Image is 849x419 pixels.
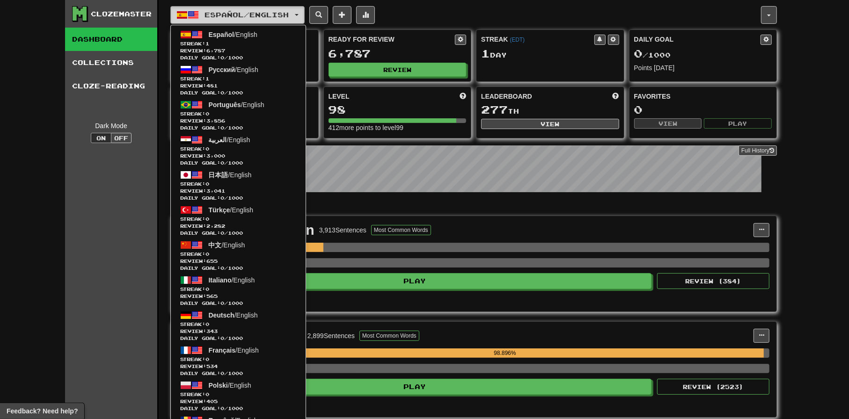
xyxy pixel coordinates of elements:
[634,51,671,59] span: / 1000
[356,6,375,24] button: More stats
[329,123,467,132] div: 412 more points to level 99
[359,331,419,341] button: Most Common Words
[209,31,234,38] span: Español
[220,300,224,306] span: 0
[180,152,296,159] span: Review: 3,000
[319,225,366,235] div: 3,913 Sentences
[205,391,209,397] span: 0
[481,103,508,116] span: 277
[180,40,296,47] span: Streak:
[180,335,296,342] span: Daily Goal: / 1000
[460,92,466,101] span: Score more points to level up
[180,363,296,370] span: Review: 534
[180,300,296,307] span: Daily Goal: / 1000
[634,35,761,45] div: Daily Goal
[220,125,224,130] span: 0
[209,31,257,38] span: / English
[7,406,78,416] span: Open feedback widget
[209,171,252,179] span: / English
[704,118,772,129] button: Play
[180,195,296,202] span: Daily Goal: / 1000
[91,133,111,143] button: On
[209,136,250,144] span: / English
[333,6,351,24] button: Add sentence to collection
[205,286,209,292] span: 0
[209,276,255,284] span: / English
[171,28,306,63] a: Español/EnglishStreak:1 Review:6,787Daily Goal:0/1000
[205,41,209,46] span: 1
[180,54,296,61] span: Daily Goal: / 1000
[205,111,209,116] span: 0
[171,63,306,98] a: Русский/EnglishStreak:1 Review:481Daily Goal:0/1000
[171,308,306,343] a: Deutsch/EnglishStreak:0 Review:343Daily Goal:0/1000
[209,382,228,389] span: Polski
[205,76,209,81] span: 1
[481,119,619,129] button: View
[205,11,289,19] span: Español / English
[171,203,306,238] a: Türkçe/EnglishStreak:0 Review:2,282Daily Goal:0/1000
[220,160,224,166] span: 0
[180,110,296,117] span: Streak:
[307,331,355,340] div: 2,899 Sentences
[180,398,296,405] span: Review: 405
[180,293,296,300] span: Review: 565
[180,216,296,223] span: Streak:
[209,347,236,354] span: Français
[220,90,224,95] span: 0
[329,104,467,116] div: 98
[634,118,702,129] button: View
[171,168,306,203] a: 日本語/EnglishStreak:0 Review:3,041Daily Goal:0/1000
[220,195,224,201] span: 0
[739,145,777,156] a: Full History
[209,101,264,108] span: / English
[180,328,296,335] span: Review: 343
[180,370,296,377] span: Daily Goal: / 1000
[634,104,772,116] div: 0
[209,101,241,108] span: Português
[209,136,227,144] span: العربية
[65,28,157,51] a: Dashboard
[510,36,525,43] a: (EDT)
[205,146,209,152] span: 0
[220,265,224,271] span: 0
[65,51,157,74] a: Collections
[180,124,296,131] span: Daily Goal: / 1000
[209,241,245,249] span: / English
[180,223,296,230] span: Review: 2,282
[205,321,209,327] span: 0
[634,92,772,101] div: Favorites
[180,405,296,412] span: Daily Goal: / 1000
[180,258,296,265] span: Review: 655
[205,181,209,187] span: 0
[613,92,619,101] span: This week in points, UTC
[180,181,296,188] span: Streak:
[209,66,235,73] span: Русский
[205,356,209,362] span: 0
[481,104,619,116] div: th
[170,6,305,24] button: Español/English
[72,121,150,130] div: Dark Mode
[171,343,306,378] a: Français/EnglishStreak:0 Review:534Daily Goal:0/1000
[180,265,296,272] span: Daily Goal: / 1000
[171,98,306,133] a: Português/EnglishStreak:0 Review:3,856Daily Goal:0/1000
[171,378,306,413] a: Polski/EnglishStreak:0 Review:405Daily Goal:0/1000
[657,379,769,395] button: Review (2523)
[180,188,296,195] span: Review: 3,041
[180,356,296,363] span: Streak:
[220,335,224,341] span: 0
[180,89,296,96] span: Daily Goal: / 1000
[209,311,258,319] span: / English
[209,241,222,249] span: 中文
[481,35,594,44] div: Streak
[220,405,224,411] span: 0
[180,82,296,89] span: Review: 481
[180,117,296,124] span: Review: 3,856
[180,391,296,398] span: Streak:
[209,206,254,214] span: / English
[657,273,769,289] button: Review (384)
[180,159,296,166] span: Daily Goal: / 1000
[180,230,296,237] span: Daily Goal: / 1000
[220,230,224,236] span: 0
[329,92,350,101] span: Level
[171,133,306,168] a: العربية/EnglishStreak:0 Review:3,000Daily Goal:0/1000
